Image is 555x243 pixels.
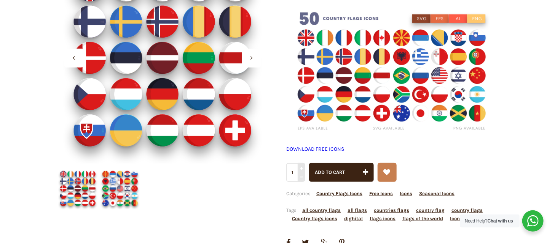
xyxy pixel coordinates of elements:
strong: Chat with us [488,218,513,224]
a: Country Flags Icons [316,191,362,196]
input: Qty [286,163,304,182]
span: Tags [286,207,486,221]
a: Country flags icons [292,216,337,221]
span: Categories [286,191,455,196]
a: Seasonal Icons [419,191,455,196]
a: all country flags [302,207,341,213]
a: flags icons [370,216,396,221]
a: DOWNLOAD FREE ICONS [286,146,344,152]
span: Need Help? [465,218,513,224]
img: Country Flags icons png/svg/eps [286,2,498,142]
a: countries flags [374,207,409,213]
a: country flags [451,207,483,213]
img: Country Flags Icons [57,167,99,210]
span: Add to cart [315,169,345,175]
a: Icons [450,216,462,221]
a: dighital [344,216,363,221]
img: Country Flags Icons Cover [99,167,141,210]
a: Icons [400,191,412,196]
a: Free Icons [369,191,393,196]
a: flags of the world [402,216,443,221]
a: country flag [416,207,445,213]
a: all flags [348,207,367,213]
button: Add to cart [309,163,374,182]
